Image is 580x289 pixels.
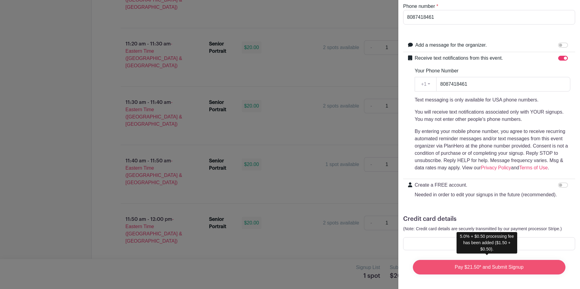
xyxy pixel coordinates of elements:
p: Needed in order to edit your signups in the future (recommended). [415,191,557,198]
label: Receive text notifications from this event. [415,55,503,62]
button: +1 [415,77,437,91]
label: Phone number [403,3,435,10]
p: By entering your mobile phone number, you agree to receive recurring automated reminder messages ... [415,128,570,171]
p: Create a FREE account. [415,181,557,189]
label: Add a message for the organizer. [415,42,487,49]
label: Your Phone Number [415,67,458,75]
a: Terms of Use [519,165,548,170]
a: Privacy Policy [481,165,511,170]
div: 5.0% + $0.50 processing fee has been added ($1.50 + $0.50). [457,232,517,254]
input: Pay $21.50* and Submit Signup [413,260,565,274]
small: (Note: Credit card details are securely transmitted by our payment processor Stripe.) [403,226,562,231]
p: Text messaging is only available for USA phone numbers. [415,96,570,104]
h5: Credit card details [403,215,575,223]
iframe: Secure card payment input frame [407,241,571,247]
p: You will receive text notifications associated only with YOUR signups. You may not enter other pe... [415,108,570,123]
